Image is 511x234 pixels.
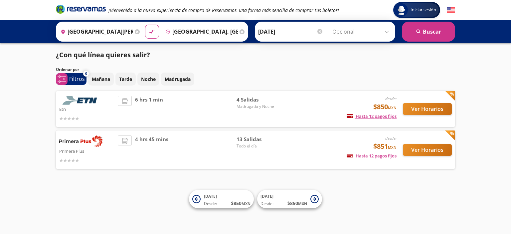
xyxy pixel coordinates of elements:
[59,147,114,155] p: Primera Plus
[347,153,397,159] span: Hasta 12 pagos fijos
[237,104,283,110] span: Madrugada y Noche
[59,105,114,113] p: Etn
[204,201,217,207] span: Desde:
[69,75,85,83] p: Filtros
[257,190,322,208] button: [DATE]Desde:$850MXN
[408,7,439,13] span: Iniciar sesión
[258,23,323,40] input: Elegir Fecha
[135,96,163,122] span: 6 hrs 1 min
[58,23,133,40] input: Buscar Origen
[85,71,87,77] span: 0
[56,50,150,60] p: ¿Con qué línea quieres salir?
[135,135,168,164] span: 4 hrs 45 mins
[88,73,114,86] button: Mañana
[388,105,397,110] small: MXN
[163,23,238,40] input: Buscar Destino
[165,76,191,83] p: Madrugada
[115,73,136,86] button: Tarde
[260,201,273,207] span: Desde:
[385,135,397,141] em: desde:
[403,144,452,156] button: Ver Horarios
[260,193,273,199] span: [DATE]
[189,190,254,208] button: [DATE]Desde:$850MXN
[298,201,307,206] small: MXN
[92,76,110,83] p: Mañana
[447,6,455,14] button: English
[59,135,102,147] img: Primera Plus
[137,73,159,86] button: Noche
[108,7,339,13] em: ¡Bienvenido a la nueva experiencia de compra de Reservamos, una forma más sencilla de comprar tus...
[373,141,397,151] span: $851
[204,193,217,199] span: [DATE]
[56,67,79,73] p: Ordenar por
[332,23,392,40] input: Opcional
[237,143,283,149] span: Todo el día
[59,96,102,105] img: Etn
[231,200,251,207] span: $ 850
[373,102,397,112] span: $850
[347,113,397,119] span: Hasta 12 pagos fijos
[161,73,194,86] button: Madrugada
[403,103,452,115] button: Ver Horarios
[119,76,132,83] p: Tarde
[385,96,397,102] em: desde:
[237,96,283,104] span: 4 Salidas
[141,76,156,83] p: Noche
[56,4,106,16] a: Brand Logo
[402,22,455,42] button: Buscar
[237,135,283,143] span: 13 Salidas
[56,73,86,85] button: 0Filtros
[242,201,251,206] small: MXN
[287,200,307,207] span: $ 850
[56,4,106,14] i: Brand Logo
[388,145,397,150] small: MXN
